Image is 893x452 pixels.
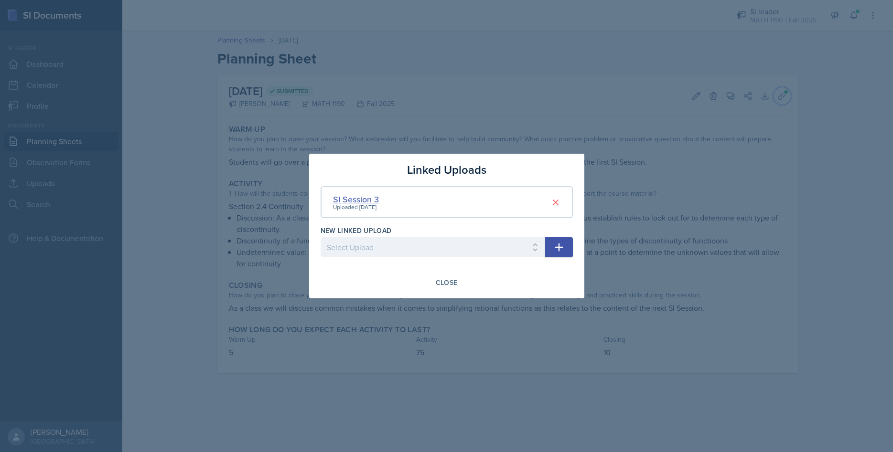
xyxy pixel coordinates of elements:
[436,279,458,286] div: Close
[430,274,464,291] button: Close
[333,193,379,206] div: SI Session 3
[321,226,392,235] label: New Linked Upload
[333,203,379,211] div: Uploaded [DATE]
[407,161,486,179] h3: Linked Uploads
